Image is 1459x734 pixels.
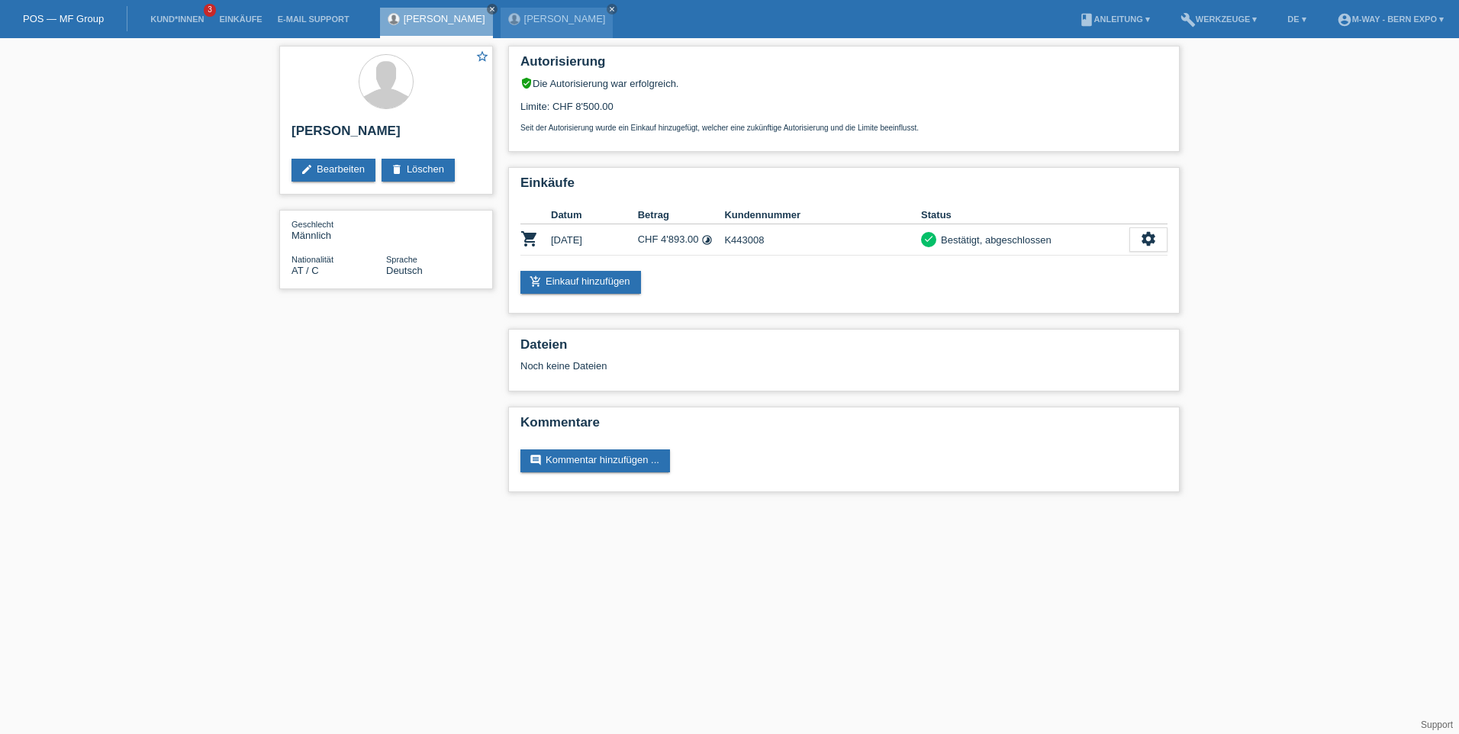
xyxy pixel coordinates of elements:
a: Einkäufe [211,14,269,24]
a: close [487,4,498,14]
a: E-Mail Support [270,14,357,24]
a: [PERSON_NAME] [524,13,606,24]
span: 3 [204,4,216,17]
h2: Dateien [520,337,1168,360]
a: Kund*innen [143,14,211,24]
td: [DATE] [551,224,638,256]
a: deleteLöschen [382,159,455,182]
i: delete [391,163,403,175]
i: star_border [475,50,489,63]
th: Kundennummer [724,206,921,224]
i: add_shopping_cart [530,275,542,288]
td: K443008 [724,224,921,256]
span: Sprache [386,255,417,264]
a: POS — MF Group [23,13,104,24]
a: commentKommentar hinzufügen ... [520,449,670,472]
th: Betrag [638,206,725,224]
div: Männlich [291,218,386,241]
a: account_circlem-way - Bern Expo ▾ [1329,14,1451,24]
th: Status [921,206,1129,224]
i: 24 Raten [701,234,713,246]
span: Nationalität [291,255,333,264]
a: star_border [475,50,489,66]
a: [PERSON_NAME] [404,13,485,24]
a: add_shopping_cartEinkauf hinzufügen [520,271,641,294]
i: check [923,233,934,244]
div: Bestätigt, abgeschlossen [936,232,1052,248]
i: comment [530,454,542,466]
i: settings [1140,230,1157,247]
p: Seit der Autorisierung wurde ein Einkauf hinzugefügt, welcher eine zukünftige Autorisierung und d... [520,124,1168,132]
i: POSP00026033 [520,230,539,248]
span: Geschlecht [291,220,333,229]
td: CHF 4'893.00 [638,224,725,256]
span: Österreich / C / 01.06.2010 [291,265,319,276]
i: close [488,5,496,13]
th: Datum [551,206,638,224]
i: close [608,5,616,13]
h2: Einkäufe [520,175,1168,198]
i: book [1079,12,1094,27]
i: edit [301,163,313,175]
div: Limite: CHF 8'500.00 [520,89,1168,132]
i: account_circle [1337,12,1352,27]
a: bookAnleitung ▾ [1071,14,1158,24]
div: Noch keine Dateien [520,360,987,372]
a: Support [1421,720,1453,730]
div: Die Autorisierung war erfolgreich. [520,77,1168,89]
a: buildWerkzeuge ▾ [1173,14,1265,24]
span: Deutsch [386,265,423,276]
i: verified_user [520,77,533,89]
a: DE ▾ [1280,14,1313,24]
a: editBearbeiten [291,159,375,182]
h2: Autorisierung [520,54,1168,77]
a: close [607,4,617,14]
h2: Kommentare [520,415,1168,438]
i: build [1180,12,1196,27]
h2: [PERSON_NAME] [291,124,481,146]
